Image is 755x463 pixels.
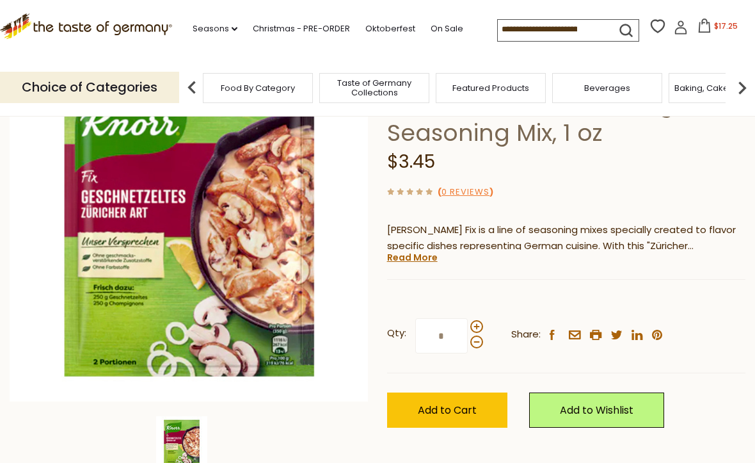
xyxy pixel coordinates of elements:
span: Share: [511,327,541,343]
img: next arrow [729,75,755,101]
a: 0 Reviews [441,186,489,199]
button: Add to Cart [387,393,507,428]
span: $3.45 [387,149,435,174]
a: Read More [387,251,438,264]
strong: Qty: [387,325,406,341]
input: Qty: [415,318,468,353]
span: $17.25 [714,20,738,31]
img: previous arrow [179,75,205,101]
button: $17.25 [690,19,745,38]
a: Featured Products [452,83,529,93]
a: Beverages [584,83,630,93]
a: On Sale [431,22,463,36]
a: Food By Category [221,83,295,93]
span: ( ) [438,186,493,198]
h1: Knorr "Fix" Zurich Geschnetzeltes Beef Ragout Seasoning Mix, 1 oz [387,61,745,147]
a: Seasons [193,22,237,36]
a: Taste of Germany Collections [323,78,425,97]
img: Knorr "Fix" Zurich Geschnetzeltes Beef Ragout Seasoning Mix, 1 oz [10,42,369,402]
span: Add to Cart [418,403,477,418]
a: Christmas - PRE-ORDER [253,22,350,36]
a: Add to Wishlist [529,393,664,428]
p: [PERSON_NAME] Fix is a line of seasoning mixes specially created to flavor specific dishes repres... [387,222,745,254]
a: Oktoberfest [365,22,415,36]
